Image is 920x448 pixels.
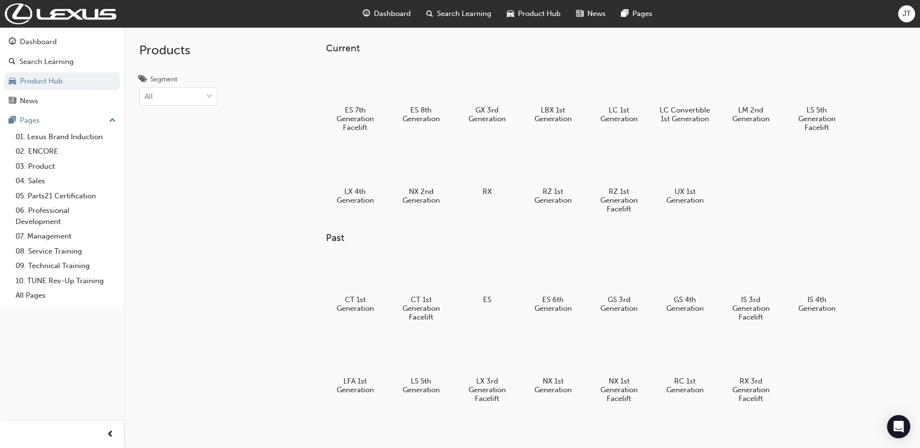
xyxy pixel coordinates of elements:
a: ES 7th Generation Facelift [326,62,384,135]
a: Trak [5,3,116,24]
a: All Pages [12,288,120,303]
button: Pages [4,112,120,129]
div: News [20,96,38,107]
h5: ES 6th Generation [528,295,579,313]
h5: IS 4th Generation [791,295,842,313]
h5: GS 3rd Generation [594,295,645,313]
h3: Past [326,232,877,243]
a: LS 5th Generation Facelift [788,62,846,135]
h5: RC 1st Generation [660,377,710,394]
a: LBX 1st Generation [524,62,582,127]
h5: RZ 1st Generation Facelift [594,187,645,213]
span: car-icon [507,8,514,20]
h5: CT 1st Generation Facelift [396,295,447,321]
a: 02. ENCORE [12,144,120,159]
h5: CT 1st Generation [330,295,381,313]
a: 07. Management [12,229,120,244]
a: CT 1st Generation [326,252,384,317]
a: LFA 1st Generation [326,333,384,398]
a: ES 8th Generation [392,62,450,127]
span: search-icon [426,8,433,20]
a: UX 1st Generation [656,143,714,208]
a: 06. Professional Development [12,203,120,229]
a: IS 3rd Generation Facelift [722,252,780,325]
span: pages-icon [621,8,629,20]
a: IS 4th Generation [788,252,846,317]
div: All [145,91,153,102]
h5: LS 5th Generation [396,377,447,394]
span: prev-icon [107,429,114,441]
a: ES [458,252,516,308]
a: Dashboard [4,33,120,51]
h5: RX [462,187,513,196]
span: Pages [632,8,652,19]
h5: LFA 1st Generation [330,377,381,394]
span: pages-icon [9,116,16,125]
a: NX 1st Generation Facelift [590,333,648,407]
a: 10. TUNE Rev-Up Training [12,273,120,288]
a: LX 4th Generation [326,143,384,208]
h5: ES 8th Generation [396,106,447,123]
span: news-icon [9,97,16,106]
a: Product Hub [4,72,120,90]
button: DashboardSearch LearningProduct HubNews [4,31,120,112]
span: guage-icon [9,38,16,47]
h5: LX 4th Generation [330,187,381,205]
a: LX 3rd Generation Facelift [458,333,516,407]
h5: LC Convertible 1st Generation [660,106,710,123]
a: pages-iconPages [613,4,660,24]
h3: Current [326,43,877,54]
span: JT [903,8,911,19]
h5: IS 3rd Generation Facelift [726,295,776,321]
button: JT [898,5,915,22]
a: Search Learning [4,53,120,71]
a: ES 6th Generation [524,252,582,317]
a: CT 1st Generation Facelift [392,252,450,325]
a: search-iconSearch Learning [419,4,499,24]
span: guage-icon [363,8,370,20]
h5: ES 7th Generation Facelift [330,106,381,132]
h5: LM 2nd Generation [726,106,776,123]
a: 05. Parts21 Certification [12,189,120,204]
a: GS 3rd Generation [590,252,648,317]
h5: NX 1st Generation Facelift [594,377,645,403]
a: NX 1st Generation [524,333,582,398]
a: GX 3rd Generation [458,62,516,127]
h5: UX 1st Generation [660,187,710,205]
a: guage-iconDashboard [355,4,419,24]
div: Pages [20,115,40,126]
a: LC 1st Generation [590,62,648,127]
span: search-icon [9,58,16,66]
a: News [4,92,120,110]
div: Open Intercom Messenger [887,415,910,438]
a: GS 4th Generation [656,252,714,317]
h2: Products [139,43,217,58]
span: News [587,8,606,19]
h5: LC 1st Generation [594,106,645,123]
a: LS 5th Generation [392,333,450,398]
a: 09. Technical Training [12,258,120,273]
span: Product Hub [518,8,561,19]
h5: ES [462,295,513,304]
h5: LX 3rd Generation Facelift [462,377,513,403]
h5: RX 3rd Generation Facelift [726,377,776,403]
h5: GX 3rd Generation [462,106,513,123]
h5: LBX 1st Generation [528,106,579,123]
a: 04. Sales [12,174,120,189]
h5: NX 2nd Generation [396,187,447,205]
a: RX 3rd Generation Facelift [722,333,780,407]
a: RZ 1st Generation Facelift [590,143,648,217]
h5: RZ 1st Generation [528,187,579,205]
a: 01. Lexus Brand Induction [12,129,120,144]
div: Segment [150,75,178,84]
a: news-iconNews [568,4,613,24]
span: car-icon [9,77,16,86]
span: tags-icon [139,76,146,84]
span: Search Learning [437,8,491,19]
h5: GS 4th Generation [660,295,710,313]
a: car-iconProduct Hub [499,4,568,24]
h5: LS 5th Generation Facelift [791,106,842,132]
span: down-icon [206,91,213,103]
a: RX [458,143,516,199]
